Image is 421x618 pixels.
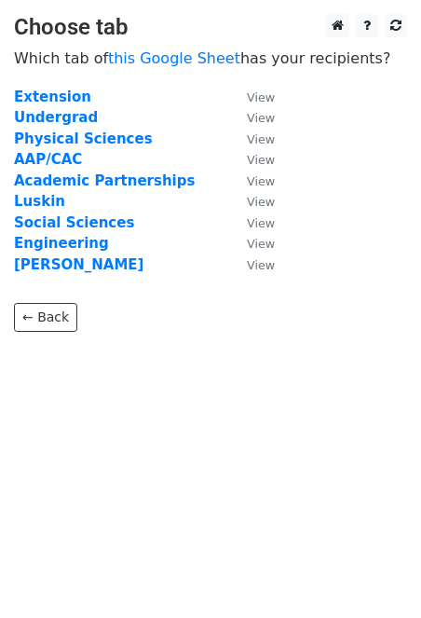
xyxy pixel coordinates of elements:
small: View [247,111,275,125]
a: this Google Sheet [108,49,240,67]
p: Which tab of has your recipients? [14,48,407,68]
a: View [228,172,275,189]
a: View [228,256,275,273]
a: Engineering [14,235,109,252]
a: AAP/CAC [14,151,82,168]
a: Physical Sciences [14,130,153,147]
a: View [228,235,275,252]
small: View [247,258,275,272]
a: Academic Partnerships [14,172,195,189]
small: View [247,90,275,104]
a: View [228,89,275,105]
a: Luskin [14,193,65,210]
a: View [228,109,275,126]
a: View [228,214,275,231]
small: View [247,153,275,167]
small: View [247,174,275,188]
small: View [247,216,275,230]
small: View [247,195,275,209]
a: Undergrad [14,109,98,126]
h3: Choose tab [14,14,407,41]
a: [PERSON_NAME] [14,256,143,273]
a: View [228,130,275,147]
a: Extension [14,89,91,105]
small: View [247,237,275,251]
small: View [247,132,275,146]
a: View [228,193,275,210]
a: Social Sciences [14,214,134,231]
a: View [228,151,275,168]
a: ← Back [14,303,77,332]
